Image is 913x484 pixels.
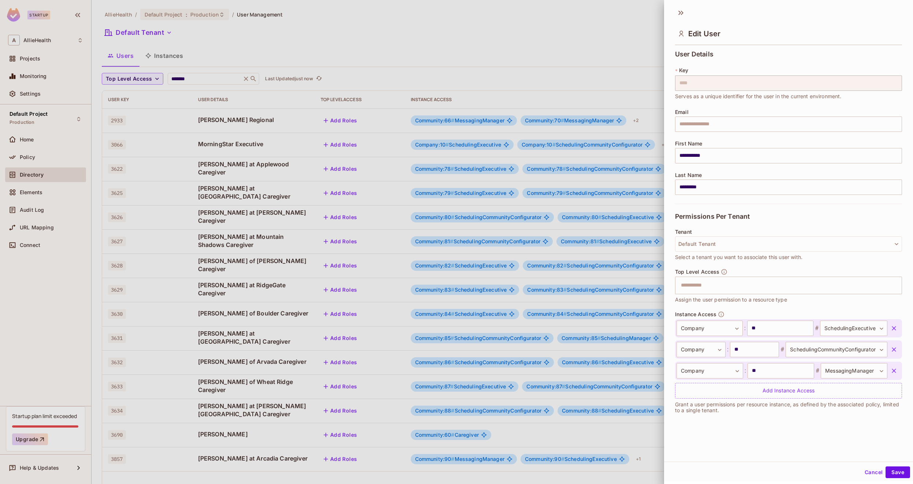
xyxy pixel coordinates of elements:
[677,363,743,378] div: Company
[821,363,887,378] div: MessagingManager
[814,366,821,375] span: #
[862,466,886,478] button: Cancel
[813,324,820,333] span: #
[675,311,716,317] span: Instance Access
[743,366,748,375] span: :
[898,284,899,286] button: Open
[675,229,692,235] span: Tenant
[743,324,747,333] span: :
[675,172,702,178] span: Last Name
[675,269,719,275] span: Top Level Access
[677,321,743,336] div: Company
[675,236,902,252] button: Default Tenant
[675,51,713,58] span: User Details
[675,402,902,413] p: Grant a user permissions per resource instance, as defined by the associated policy, limited to a...
[679,67,688,73] span: Key
[675,296,787,304] span: Assign the user permission to a resource type
[675,213,750,220] span: Permissions Per Tenant
[675,253,802,261] span: Select a tenant you want to associate this user with.
[786,342,887,357] div: SchedulingCommunityConfigurator
[675,383,902,399] div: Add Instance Access
[726,345,730,354] span: :
[779,345,786,354] span: #
[820,321,887,336] div: SchedulingExecutive
[688,29,720,38] span: Edit User
[675,109,689,115] span: Email
[677,342,726,357] div: Company
[675,141,703,147] span: First Name
[675,92,842,100] span: Serves as a unique identifier for the user in the current environment.
[886,466,910,478] button: Save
